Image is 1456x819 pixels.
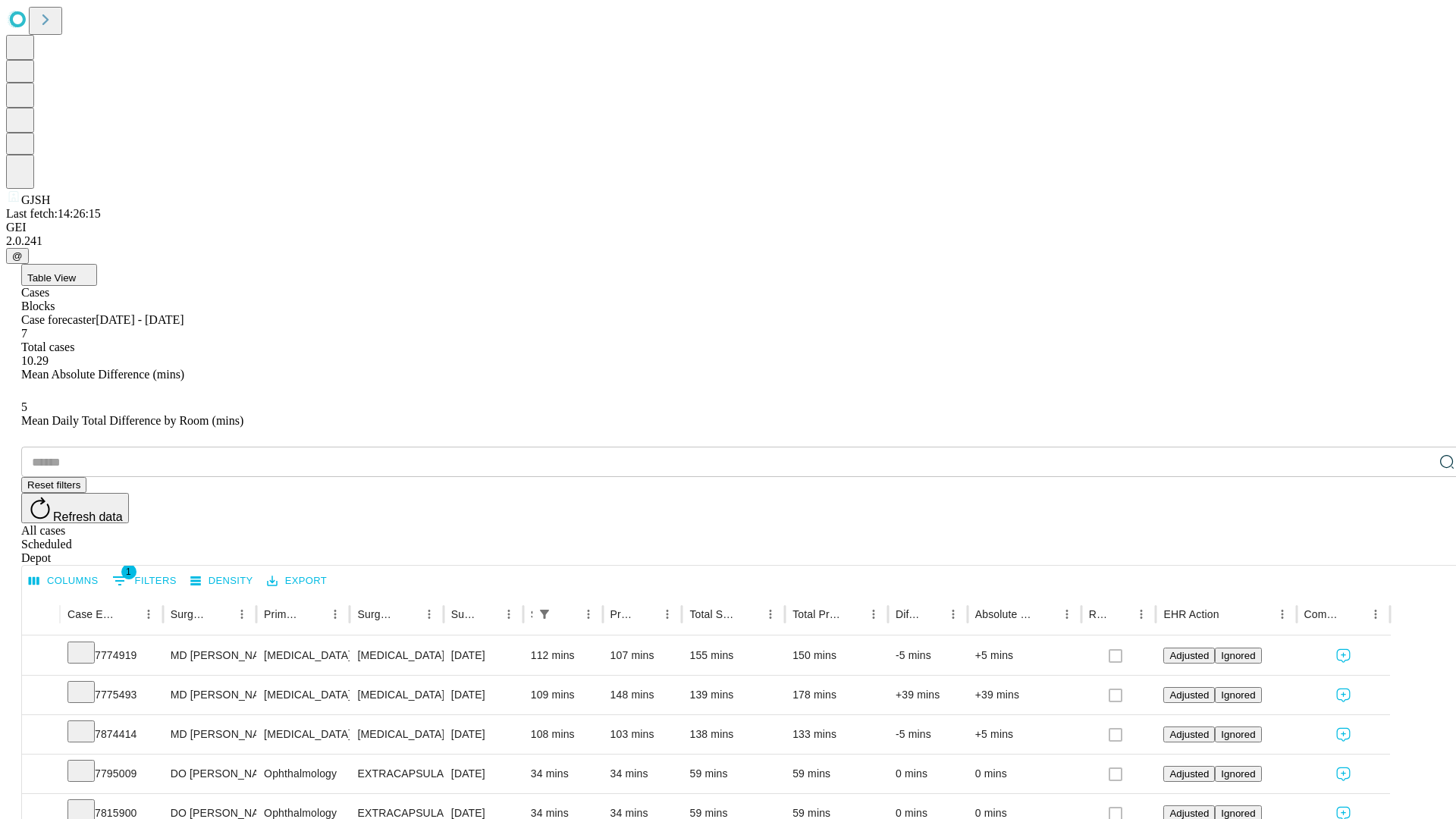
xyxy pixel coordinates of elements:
[1221,604,1242,625] button: Sort
[12,250,23,262] span: @
[67,715,155,754] div: 7874414
[1221,768,1255,780] span: Ignored
[21,493,129,523] button: Refresh data
[610,715,675,754] div: 103 mins
[531,608,532,620] div: Scheduled In Room Duration
[1344,604,1365,625] button: Sort
[792,755,880,793] div: 59 mins
[25,570,102,593] button: Select columns
[419,604,440,625] button: Menu
[975,715,1074,754] div: +5 mins
[397,604,419,625] button: Sort
[357,676,435,714] div: [MEDICAL_DATA] WITH CHOLANGIOGRAM
[863,604,884,625] button: Menu
[1109,604,1131,625] button: Sort
[264,755,342,793] div: Ophthalmology
[30,722,52,748] button: Expand
[121,564,136,579] span: 1
[451,715,516,754] div: [DATE]
[67,676,155,714] div: 7775493
[303,604,325,625] button: Sort
[231,604,253,625] button: Menu
[534,604,555,625] div: 1 active filter
[531,636,595,675] div: 112 mins
[1304,608,1342,620] div: Comments
[264,715,342,754] div: [MEDICAL_DATA]
[635,604,657,625] button: Sort
[1272,604,1293,625] button: Menu
[451,608,475,620] div: Surgery Date
[138,604,159,625] button: Menu
[187,570,257,593] button: Density
[451,676,516,714] div: [DATE]
[30,761,52,788] button: Expand
[578,604,599,625] button: Menu
[1221,650,1255,661] span: Ignored
[1169,650,1209,661] span: Adjusted
[792,608,840,620] div: Total Predicted Duration
[53,510,123,523] span: Refresh data
[1169,689,1209,701] span: Adjusted
[975,755,1074,793] div: 0 mins
[357,755,435,793] div: EXTRACAPSULAR CATARACT REMOVAL WITH [MEDICAL_DATA]
[96,313,184,326] span: [DATE] - [DATE]
[6,234,1450,248] div: 2.0.241
[975,676,1074,714] div: +39 mins
[1221,729,1255,740] span: Ignored
[531,676,595,714] div: 109 mins
[760,604,781,625] button: Menu
[357,608,395,620] div: Surgery Name
[534,604,555,625] button: Show filters
[263,570,331,593] button: Export
[610,608,635,620] div: Predicted In Room Duration
[6,207,101,220] span: Last fetch: 14:26:15
[357,636,435,675] div: [MEDICAL_DATA]
[921,604,943,625] button: Sort
[1365,604,1386,625] button: Menu
[21,477,86,493] button: Reset filters
[896,715,960,754] div: -5 mins
[264,608,302,620] div: Primary Service
[451,755,516,793] div: [DATE]
[357,715,435,754] div: [MEDICAL_DATA]
[610,636,675,675] div: 107 mins
[1056,604,1078,625] button: Menu
[557,604,578,625] button: Sort
[1215,766,1261,782] button: Ignored
[6,221,1450,234] div: GEI
[689,636,777,675] div: 155 mins
[975,608,1034,620] div: Absolute Difference
[896,608,920,620] div: Difference
[67,755,155,793] div: 7795009
[792,676,880,714] div: 178 mins
[896,755,960,793] div: 0 mins
[171,676,249,714] div: MD [PERSON_NAME] E Md
[1163,687,1215,703] button: Adjusted
[1215,726,1261,742] button: Ignored
[1131,604,1152,625] button: Menu
[21,193,50,206] span: GJSH
[21,313,96,326] span: Case forecaster
[1215,648,1261,664] button: Ignored
[27,479,80,491] span: Reset filters
[792,636,880,675] div: 150 mins
[896,676,960,714] div: +39 mins
[1169,768,1209,780] span: Adjusted
[21,354,49,367] span: 10.29
[6,248,29,264] button: @
[657,604,678,625] button: Menu
[21,368,184,381] span: Mean Absolute Difference (mins)
[610,676,675,714] div: 148 mins
[531,755,595,793] div: 34 mins
[171,755,249,793] div: DO [PERSON_NAME]
[30,682,52,709] button: Expand
[943,604,964,625] button: Menu
[21,327,27,340] span: 7
[21,264,97,286] button: Table View
[27,272,76,284] span: Table View
[171,608,209,620] div: Surgeon Name
[21,340,74,353] span: Total cases
[21,414,243,427] span: Mean Daily Total Difference by Room (mins)
[117,604,138,625] button: Sort
[689,608,737,620] div: Total Scheduled Duration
